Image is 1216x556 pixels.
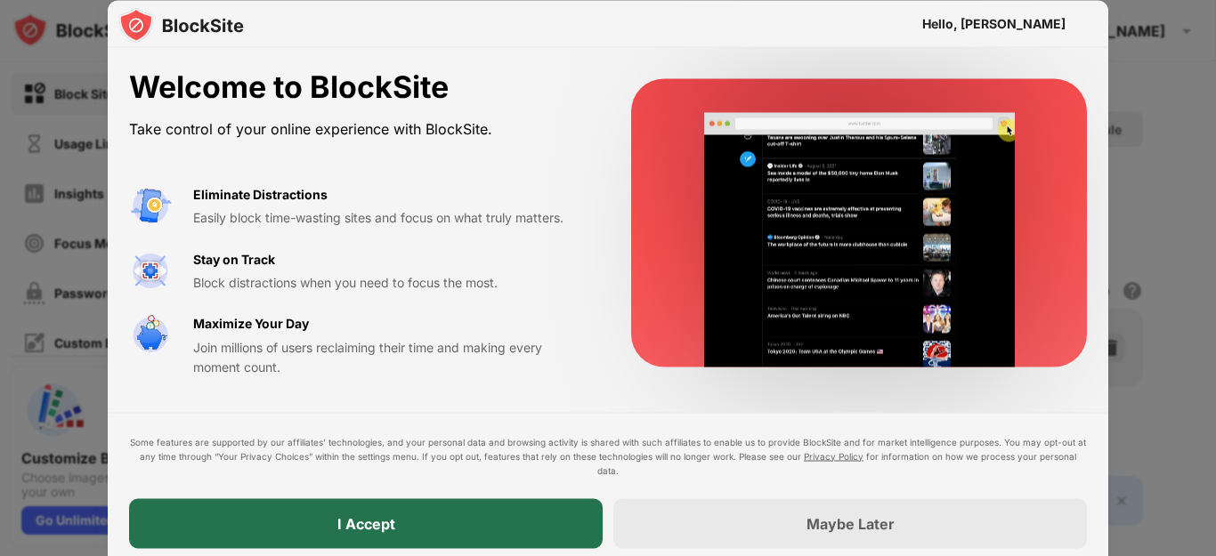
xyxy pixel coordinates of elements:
div: Block distractions when you need to focus the most. [193,272,588,292]
div: Stay on Track [193,249,275,269]
div: I Accept [337,514,395,532]
div: Hello, [PERSON_NAME] [922,16,1066,30]
div: Eliminate Distractions [193,184,328,204]
div: Easily block time-wasting sites and focus on what truly matters. [193,208,588,228]
img: value-focus.svg [129,249,172,292]
div: Welcome to BlockSite [129,69,588,106]
div: Some features are supported by our affiliates’ technologies, and your personal data and browsing ... [129,434,1087,477]
div: Maybe Later [807,514,895,532]
a: Privacy Policy [804,450,863,461]
img: logo-blocksite.svg [118,7,244,43]
div: Take control of your online experience with BlockSite. [129,116,588,141]
img: value-safe-time.svg [129,314,172,357]
img: value-avoid-distractions.svg [129,184,172,227]
div: Join millions of users reclaiming their time and making every moment count. [193,337,588,377]
div: Maximize Your Day [193,314,309,334]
